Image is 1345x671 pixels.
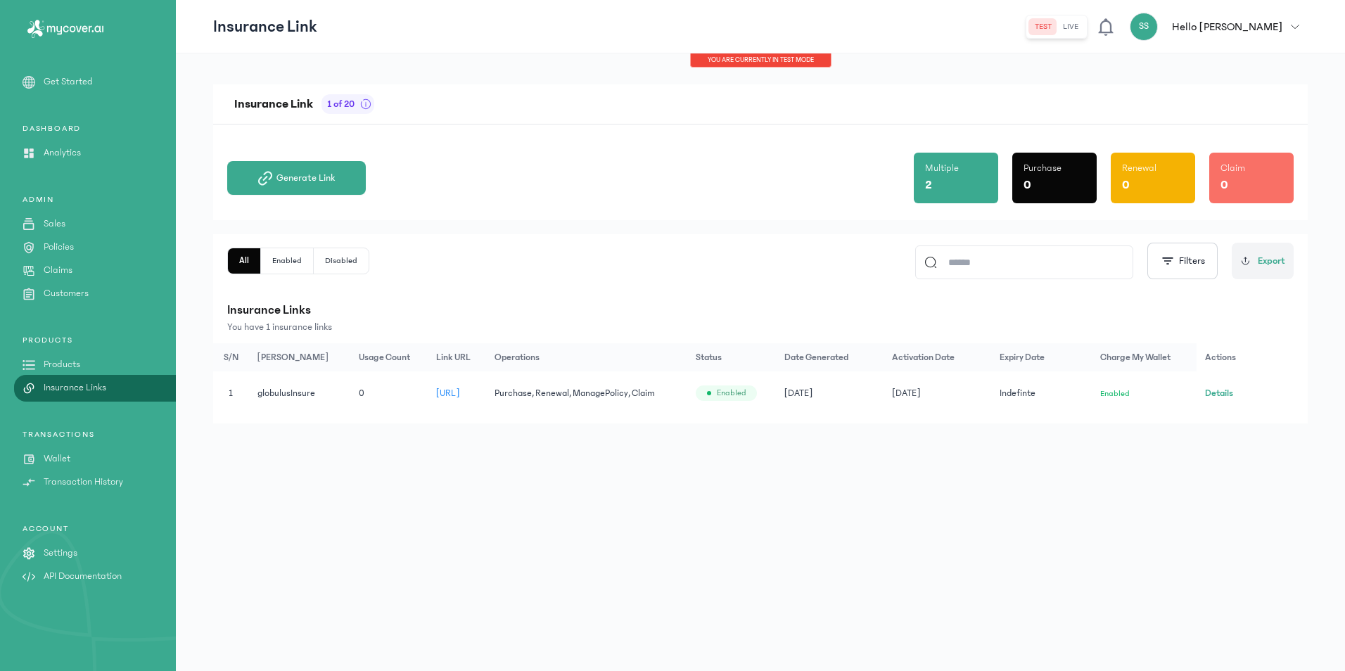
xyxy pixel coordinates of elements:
th: Status [687,343,776,371]
p: Analytics [44,146,81,160]
div: You are currently in TEST MODE [690,53,831,68]
p: Hello [PERSON_NAME] [1172,18,1282,35]
p: Wallet [44,452,70,466]
th: [PERSON_NAME] [249,343,350,371]
td: [DATE] [776,371,884,415]
th: Charge My Wallet [1092,343,1197,371]
button: Enabled [261,248,314,274]
div: SS [1130,13,1158,41]
th: S/N [213,343,249,371]
p: Claims [44,263,72,278]
button: Disabled [314,248,369,274]
p: API Documentation [44,569,122,584]
p: Transaction History [44,475,123,490]
p: 2 [925,175,932,195]
p: 0 [1122,175,1130,195]
div: 1 of 20 [321,94,374,114]
span: 1 [229,388,233,398]
span: Export [1258,254,1285,269]
td: Indefinte [991,371,1092,415]
th: Expiry Date [991,343,1092,371]
button: Export [1232,243,1294,279]
button: SSHello [PERSON_NAME] [1130,13,1308,41]
td: [DATE] [884,371,991,415]
p: Insurance Link [213,15,317,38]
p: Renewal [1122,161,1156,175]
span: globulusInsure [257,388,315,398]
th: Link URL [428,343,486,371]
span: Enabled [717,388,746,399]
p: Policies [44,240,74,255]
p: Claim [1220,161,1245,175]
button: All [228,248,261,274]
td: Purchase, Renewal, ManagePolicy, Claim [486,371,687,415]
th: Usage Count [350,343,428,371]
p: Purchase [1024,161,1062,175]
p: Get Started [44,75,93,89]
p: Multiple [925,161,959,175]
p: Customers [44,286,89,301]
button: live [1057,18,1084,35]
button: Filters [1147,243,1218,279]
button: Generate Link [227,161,366,195]
p: 0 [1024,175,1031,195]
button: test [1029,18,1057,35]
p: Insurance Links [44,381,106,395]
p: You have 1 insurance links [227,320,1294,334]
button: Details [1205,386,1233,400]
p: 0 [1220,175,1228,195]
p: Products [44,357,80,372]
span: Enabled [1100,389,1130,398]
span: 0 [359,388,364,398]
th: Activation Date [884,343,991,371]
th: Actions [1197,343,1308,371]
p: Insurance Links [227,300,1294,320]
p: Settings [44,546,77,561]
h3: Insurance Link [234,94,313,114]
span: Generate Link [276,171,335,185]
th: Operations [486,343,687,371]
p: Sales [44,217,65,231]
span: [URL] [436,388,460,398]
th: Date Generated [776,343,884,371]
